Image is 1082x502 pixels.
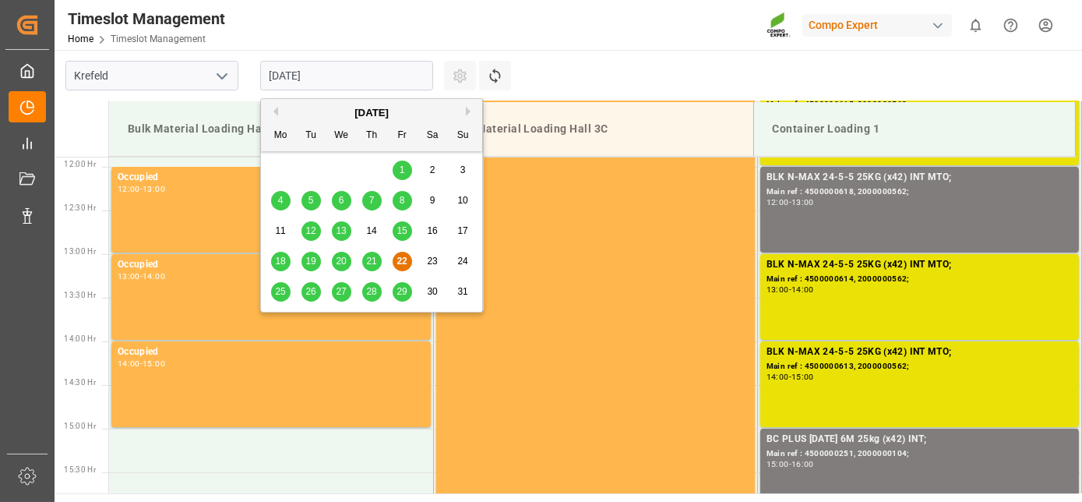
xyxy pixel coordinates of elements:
[767,461,789,468] div: 15:00
[278,195,284,206] span: 4
[143,273,165,280] div: 14:00
[393,282,412,302] div: Choose Friday, August 29th, 2025
[301,191,321,210] div: Choose Tuesday, August 5th, 2025
[457,256,467,267] span: 24
[68,34,93,44] a: Home
[466,107,475,116] button: Next Month
[64,160,96,168] span: 12:00 Hr
[400,195,405,206] span: 8
[122,115,418,143] div: Bulk Material Loading Hall 1
[68,7,225,30] div: Timeslot Management
[457,225,467,236] span: 17
[64,203,96,212] span: 12:30 Hr
[767,345,1073,360] div: BLK N-MAX 24-5-5 25KG (x42) INT MTO;
[332,282,351,302] div: Choose Wednesday, August 27th, 2025
[767,360,1073,373] div: Main ref : 4500000613, 2000000562;
[453,252,473,271] div: Choose Sunday, August 24th, 2025
[767,186,1073,199] div: Main ref : 4500000618, 2000000562;
[423,126,442,146] div: Sa
[393,221,412,241] div: Choose Friday, August 15th, 2025
[423,191,442,210] div: Choose Saturday, August 9th, 2025
[64,247,96,256] span: 13:00 Hr
[362,221,382,241] div: Choose Thursday, August 14th, 2025
[271,252,291,271] div: Choose Monday, August 18th, 2025
[767,373,789,380] div: 14:00
[271,191,291,210] div: Choose Monday, August 4th, 2025
[260,61,433,90] input: DD.MM.YYYY
[396,225,407,236] span: 15
[366,225,376,236] span: 14
[767,115,1063,143] div: Container Loading 1
[396,256,407,267] span: 22
[427,286,437,297] span: 30
[393,161,412,180] div: Choose Friday, August 1st, 2025
[305,256,315,267] span: 19
[362,126,382,146] div: Th
[118,186,140,193] div: 12:00
[393,191,412,210] div: Choose Friday, August 8th, 2025
[400,164,405,175] span: 1
[791,373,814,380] div: 15:00
[453,191,473,210] div: Choose Sunday, August 10th, 2025
[140,273,143,280] div: -
[118,273,140,280] div: 13:00
[275,256,285,267] span: 18
[767,12,791,39] img: Screenshot%202023-09-29%20at%2010.02.21.png_1712312052.png
[430,164,435,175] span: 2
[210,64,233,88] button: open menu
[301,252,321,271] div: Choose Tuesday, August 19th, 2025
[143,360,165,367] div: 15:00
[423,252,442,271] div: Choose Saturday, August 23rd, 2025
[64,334,96,343] span: 14:00 Hr
[269,107,278,116] button: Previous Month
[305,225,315,236] span: 12
[64,465,96,474] span: 15:30 Hr
[802,10,958,40] button: Compo Expert
[261,105,482,121] div: [DATE]
[271,221,291,241] div: Choose Monday, August 11th, 2025
[423,221,442,241] div: Choose Saturday, August 16th, 2025
[457,195,467,206] span: 10
[275,225,285,236] span: 11
[301,126,321,146] div: Tu
[275,286,285,297] span: 25
[802,14,952,37] div: Compo Expert
[444,115,741,143] div: Bulk Material Loading Hall 3C
[767,286,789,293] div: 13:00
[118,345,425,360] div: Occupied
[266,155,478,307] div: month 2025-08
[332,126,351,146] div: We
[767,273,1073,286] div: Main ref : 4500000614, 2000000562;
[140,186,143,193] div: -
[393,126,412,146] div: Fr
[339,195,344,206] span: 6
[366,286,376,297] span: 28
[362,252,382,271] div: Choose Thursday, August 21st, 2025
[64,422,96,430] span: 15:00 Hr
[993,8,1028,43] button: Help Center
[362,282,382,302] div: Choose Thursday, August 28th, 2025
[301,221,321,241] div: Choose Tuesday, August 12th, 2025
[791,461,814,468] div: 16:00
[789,373,791,380] div: -
[767,199,789,206] div: 12:00
[332,221,351,241] div: Choose Wednesday, August 13th, 2025
[369,195,375,206] span: 7
[362,191,382,210] div: Choose Thursday, August 7th, 2025
[767,432,1073,447] div: BC PLUS [DATE] 6M 25kg (x42) INT;
[427,225,437,236] span: 16
[791,199,814,206] div: 13:00
[453,126,473,146] div: Su
[396,286,407,297] span: 29
[789,461,791,468] div: -
[336,225,346,236] span: 13
[457,286,467,297] span: 31
[332,191,351,210] div: Choose Wednesday, August 6th, 2025
[789,199,791,206] div: -
[791,286,814,293] div: 14:00
[789,286,791,293] div: -
[64,291,96,299] span: 13:30 Hr
[423,161,442,180] div: Choose Saturday, August 2nd, 2025
[453,282,473,302] div: Choose Sunday, August 31st, 2025
[271,282,291,302] div: Choose Monday, August 25th, 2025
